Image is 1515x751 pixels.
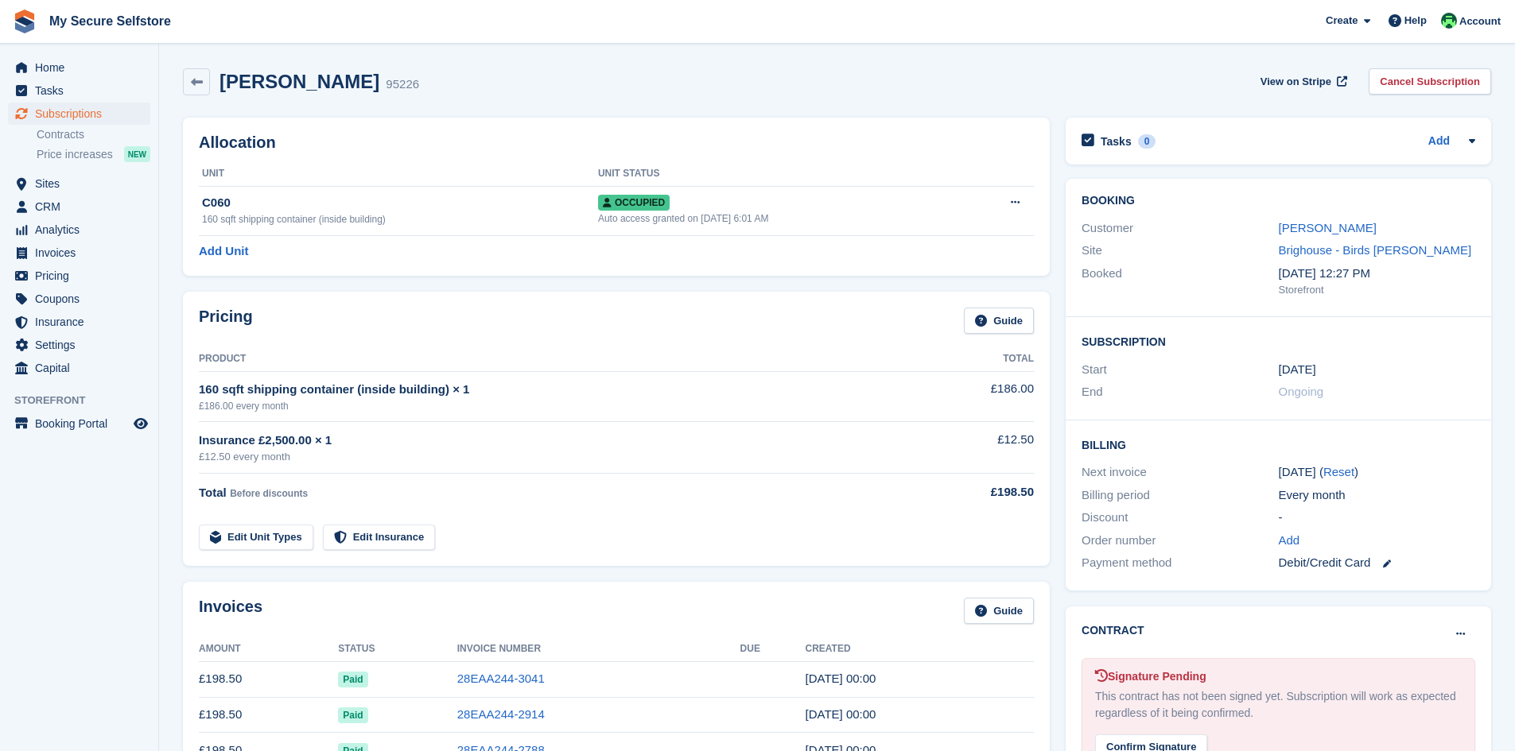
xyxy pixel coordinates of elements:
h2: Pricing [199,308,253,334]
img: stora-icon-8386f47178a22dfd0bd8f6a31ec36ba5ce8667c1dd55bd0f319d3a0aa187defe.svg [13,10,37,33]
div: Auto access granted on [DATE] 6:01 AM [598,211,963,226]
div: Billing period [1082,486,1278,505]
a: menu [8,288,150,310]
td: £186.00 [919,371,1034,421]
a: Guide [964,598,1034,624]
a: Add [1428,133,1450,151]
a: menu [8,242,150,264]
span: Booking Portal [35,412,130,435]
div: Payment method [1082,554,1278,572]
span: Analytics [35,219,130,241]
div: 160 sqft shipping container (inside building) [202,212,598,226]
div: NEW [124,146,150,162]
span: Total [199,486,227,499]
th: Created [806,637,1034,662]
h2: Invoices [199,598,262,624]
a: Brighouse - Birds [PERSON_NAME] [1279,243,1472,257]
td: £12.50 [919,422,1034,474]
a: menu [8,195,150,218]
div: [DATE] ( ) [1279,463,1475,482]
span: Storefront [14,393,158,408]
span: Paid [338,707,367,723]
div: Storefront [1279,282,1475,298]
a: menu [8,265,150,287]
span: Occupied [598,195,670,211]
span: Pricing [35,265,130,287]
h2: Subscription [1082,333,1475,349]
div: 160 sqft shipping container (inside building) × 1 [199,381,919,399]
div: Debit/Credit Card [1279,554,1475,572]
a: menu [8,219,150,241]
span: Sites [35,172,130,195]
span: Coupons [35,288,130,310]
a: Contracts [37,127,150,142]
th: Invoice Number [457,637,740,662]
th: Due [740,637,806,662]
div: £12.50 every month [199,449,919,465]
a: Preview store [131,414,150,433]
a: menu [8,103,150,125]
span: Paid [338,672,367,687]
div: Discount [1082,509,1278,527]
a: 28EAA244-3041 [457,672,545,685]
th: Product [199,346,919,372]
div: [DATE] 12:27 PM [1279,265,1475,283]
a: 28EAA244-2914 [457,707,545,721]
th: Unit [199,161,598,187]
div: Customer [1082,219,1278,238]
a: menu [8,79,150,102]
div: 95226 [386,75,419,94]
h2: Booking [1082,195,1475,207]
span: Insurance [35,311,130,333]
span: Account [1459,14,1501,29]
div: - [1279,509,1475,527]
a: menu [8,357,150,379]
span: Help [1404,13,1427,29]
a: My Secure Selfstore [43,8,177,34]
div: Insurance £2,500.00 × 1 [199,432,919,450]
h2: Contract [1082,622,1144,639]
a: menu [8,311,150,333]
span: View on Stripe [1261,74,1331,90]
div: Signature Pending [1095,668,1462,685]
td: £198.50 [199,661,338,697]
span: Settings [35,334,130,356]
h2: [PERSON_NAME] [219,71,379,92]
th: Status [338,637,456,662]
th: Amount [199,637,338,662]
div: Booked [1082,265,1278,298]
time: 2025-08-17 23:00:15 UTC [806,707,876,721]
td: £198.50 [199,697,338,733]
a: Add [1279,532,1300,550]
div: Next invoice [1082,463,1278,482]
span: Subscriptions [35,103,130,125]
a: Reset [1323,465,1354,478]
a: menu [8,334,150,356]
span: Create [1326,13,1358,29]
div: This contract has not been signed yet. Subscription will work as expected regardless of it being ... [1095,688,1462,722]
div: Site [1082,242,1278,260]
span: Tasks [35,79,130,102]
a: menu [8,56,150,79]
a: [PERSON_NAME] [1279,221,1377,234]
th: Unit Status [598,161,963,187]
a: Guide [964,308,1034,334]
time: 2025-07-17 23:00:00 UTC [1279,361,1316,379]
div: Order number [1082,532,1278,550]
a: Cancel Subscription [1369,68,1491,95]
a: menu [8,172,150,195]
a: menu [8,412,150,435]
span: Price increases [37,147,113,162]
img: Vickie Wedge [1441,13,1457,29]
span: Home [35,56,130,79]
a: Price increases NEW [37,145,150,163]
h2: Tasks [1101,134,1132,149]
span: Capital [35,357,130,379]
div: End [1082,383,1278,401]
span: Before discounts [230,488,308,499]
span: CRM [35,195,130,218]
a: Edit Insurance [323,525,436,551]
h2: Billing [1082,436,1475,452]
h2: Allocation [199,134,1034,152]
span: Invoices [35,242,130,264]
